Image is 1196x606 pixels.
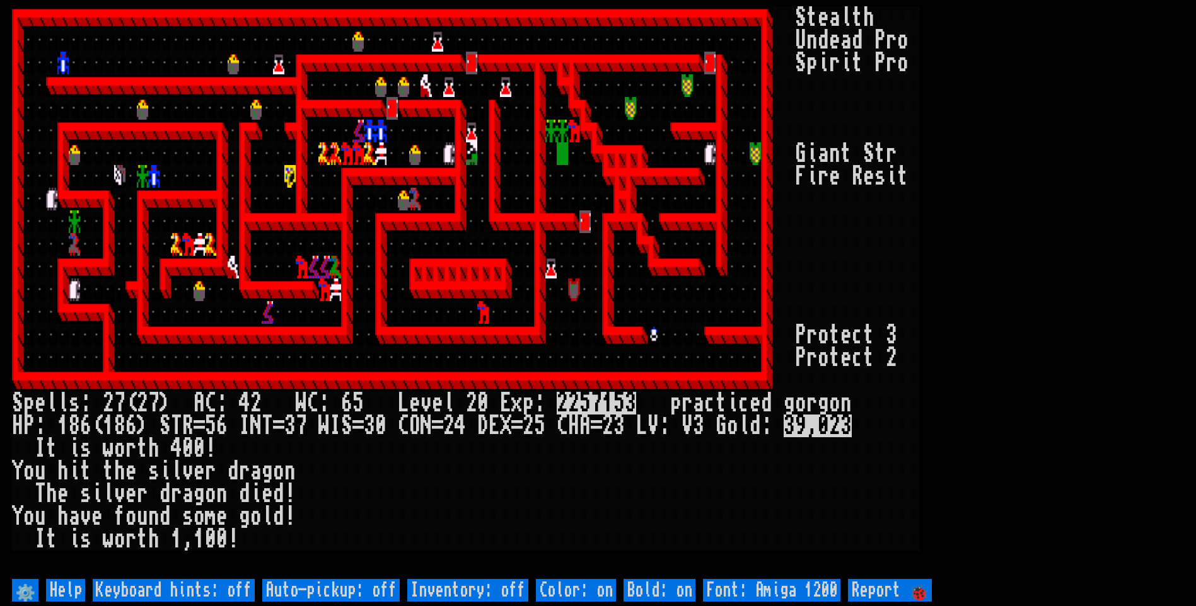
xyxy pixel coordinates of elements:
[194,460,205,483] div: e
[489,414,500,437] div: E
[182,483,194,505] div: a
[296,392,307,414] div: W
[818,414,829,437] mark: 0
[228,460,239,483] div: d
[205,483,216,505] div: o
[114,392,125,414] div: 7
[239,392,250,414] div: 4
[262,414,273,437] div: T
[863,346,874,369] div: t
[91,414,103,437] div: (
[852,165,863,188] div: R
[284,505,296,528] div: !
[216,505,228,528] div: e
[239,414,250,437] div: I
[536,579,616,602] input: Color: on
[46,392,57,414] div: l
[511,392,523,414] div: x
[46,579,85,602] input: Help
[91,483,103,505] div: i
[182,505,194,528] div: s
[886,165,897,188] div: i
[863,142,874,165] div: S
[171,528,182,551] div: 1
[750,414,761,437] div: d
[795,142,806,165] div: G
[500,392,511,414] div: E
[840,392,852,414] div: n
[273,505,284,528] div: d
[407,579,528,602] input: Inventory: off
[296,414,307,437] div: 7
[421,414,432,437] div: N
[80,437,91,460] div: s
[409,392,421,414] div: e
[182,528,194,551] div: ,
[795,324,806,346] div: P
[137,392,148,414] div: 2
[432,392,443,414] div: e
[250,392,262,414] div: 2
[477,392,489,414] div: 0
[125,414,137,437] div: 6
[523,392,534,414] div: p
[466,392,477,414] div: 2
[69,437,80,460] div: i
[840,324,852,346] div: e
[80,392,91,414] div: :
[148,460,160,483] div: s
[12,392,23,414] div: S
[579,392,591,414] mark: 5
[852,346,863,369] div: c
[103,392,114,414] div: 2
[57,392,69,414] div: l
[716,392,727,414] div: t
[114,414,125,437] div: 8
[194,392,205,414] div: A
[194,505,205,528] div: o
[886,29,897,52] div: r
[784,392,795,414] div: g
[670,392,682,414] div: p
[818,346,829,369] div: o
[818,6,829,29] div: e
[80,460,91,483] div: t
[250,460,262,483] div: a
[511,414,523,437] div: =
[137,505,148,528] div: u
[284,414,296,437] div: 3
[863,324,874,346] div: t
[818,52,829,74] div: i
[806,346,818,369] div: r
[182,414,194,437] div: R
[273,460,284,483] div: o
[194,528,205,551] div: 1
[69,460,80,483] div: i
[829,324,840,346] div: t
[795,346,806,369] div: P
[205,437,216,460] div: !
[818,29,829,52] div: d
[625,392,636,414] mark: 3
[194,414,205,437] div: =
[137,437,148,460] div: t
[840,29,852,52] div: a
[125,505,137,528] div: o
[125,392,137,414] div: (
[57,483,69,505] div: e
[716,414,727,437] div: G
[182,460,194,483] div: v
[840,414,852,437] mark: 3
[443,392,455,414] div: l
[216,528,228,551] div: 0
[194,483,205,505] div: g
[636,414,647,437] div: L
[239,505,250,528] div: g
[840,142,852,165] div: t
[874,165,886,188] div: s
[818,324,829,346] div: o
[137,528,148,551] div: t
[863,165,874,188] div: e
[137,414,148,437] div: )
[205,414,216,437] div: 5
